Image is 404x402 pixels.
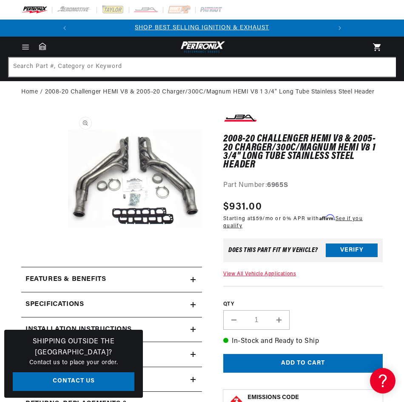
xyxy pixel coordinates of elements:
strong: EMISSIONS CODE [248,394,299,401]
h2: Installation instructions [26,324,132,335]
summary: Menu [16,42,35,52]
a: Contact Us [13,372,134,391]
summary: Installation instructions [21,317,202,342]
media-gallery: Gallery Viewer [21,112,202,250]
span: $59 [253,216,262,221]
img: Pertronix [179,40,225,54]
label: QTY [223,301,383,308]
button: Translation missing: en.sections.announcements.previous_announcement [56,20,73,37]
p: In-Stock and Ready to Ship [223,336,383,347]
h2: Specifications [26,299,84,310]
p: Contact us to place your order. [13,358,134,368]
h2: Features & Benefits [26,274,106,285]
div: Announcement [73,23,331,33]
input: Search Part #, Category or Keyword [9,58,396,76]
a: Garage: 0 item(s) [39,42,46,50]
h3: Shipping Outside the [GEOGRAPHIC_DATA]? [13,337,134,358]
h1: 2008-20 Challenger HEMI V8 & 2005-20 Charger/300C/Magnum HEMI V8 1 3/4" Long Tube Stainless Steel... [223,135,383,170]
button: Add to cart [223,354,383,373]
span: Affirm [319,214,334,221]
button: Translation missing: en.sections.announcements.next_announcement [331,20,348,37]
strong: 6965S [267,182,288,189]
summary: Features & Benefits [21,267,202,292]
p: Starting at /mo or 0% APR with . [223,215,383,230]
summary: Specifications [21,292,202,317]
a: View All Vehicle Applications [223,272,296,277]
div: Does This part fit My vehicle? [228,247,318,254]
button: Verify [326,243,378,257]
div: Part Number: [223,180,383,191]
div: 1 of 2 [73,23,331,33]
a: SHOP BEST SELLING IGNITION & EXHAUST [135,25,269,31]
button: Search Part #, Category or Keyword [376,58,395,76]
span: $931.00 [223,199,262,215]
a: Home [21,88,38,97]
nav: breadcrumbs [21,88,383,97]
a: 2008-20 Challenger HEMI V8 & 2005-20 Charger/300C/Magnum HEMI V8 1 3/4" Long Tube Stainless Steel... [45,88,374,97]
